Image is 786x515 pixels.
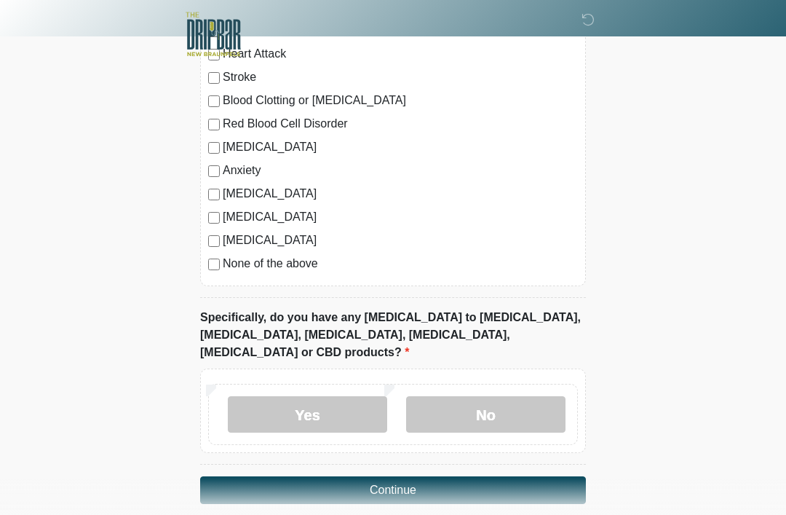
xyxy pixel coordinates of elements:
[223,138,578,156] label: [MEDICAL_DATA]
[186,11,241,58] img: The DRIPBaR - New Braunfels Logo
[208,72,220,84] input: Stroke
[223,68,578,86] label: Stroke
[208,235,220,247] input: [MEDICAL_DATA]
[223,232,578,249] label: [MEDICAL_DATA]
[406,396,565,433] label: No
[200,476,586,504] button: Continue
[208,165,220,177] input: Anxiety
[223,208,578,226] label: [MEDICAL_DATA]
[208,95,220,107] input: Blood Clotting or [MEDICAL_DATA]
[223,162,578,179] label: Anxiety
[223,92,578,109] label: Blood Clotting or [MEDICAL_DATA]
[228,396,387,433] label: Yes
[208,189,220,200] input: [MEDICAL_DATA]
[200,309,586,361] label: Specifically, do you have any [MEDICAL_DATA] to [MEDICAL_DATA], [MEDICAL_DATA], [MEDICAL_DATA], [...
[208,212,220,224] input: [MEDICAL_DATA]
[223,115,578,133] label: Red Blood Cell Disorder
[208,142,220,154] input: [MEDICAL_DATA]
[208,119,220,130] input: Red Blood Cell Disorder
[223,255,578,272] label: None of the above
[223,185,578,203] label: [MEDICAL_DATA]
[208,259,220,270] input: None of the above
